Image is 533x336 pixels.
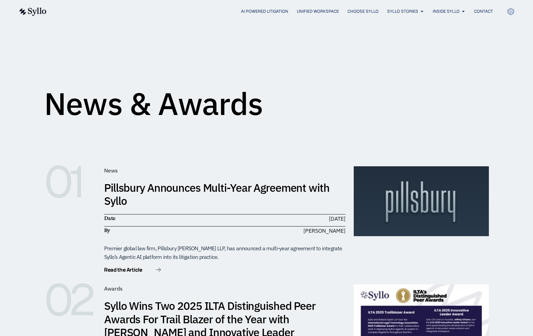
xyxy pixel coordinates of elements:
nav: Menu [60,8,493,15]
h6: By [104,227,221,234]
time: [DATE] [329,215,345,222]
a: Pillsbury Announces Multi-Year Agreement with Syllo [104,180,330,208]
a: Choose Syllo [348,8,379,14]
h6: Date [104,214,221,222]
a: Unified Workspace [297,8,339,14]
h6: 02 [44,284,96,315]
span: Read the Article [104,267,142,272]
div: Premier global law firm, Pillsbury [PERSON_NAME] LLP, has announced a multi-year agreement to int... [104,244,345,261]
h6: 01 [44,166,96,197]
a: Read the Article [104,267,161,274]
h1: News & Awards [44,88,263,119]
a: Contact [474,8,493,14]
a: AI Powered Litigation [241,8,288,14]
span: [PERSON_NAME] [303,227,345,235]
a: Syllo Stories [387,8,418,14]
span: Awards [104,285,123,292]
div: Menu Toggle [60,8,493,15]
a: Inside Syllo [433,8,460,14]
img: syllo [18,8,47,16]
img: pillsbury [354,166,489,236]
span: News [104,167,118,174]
